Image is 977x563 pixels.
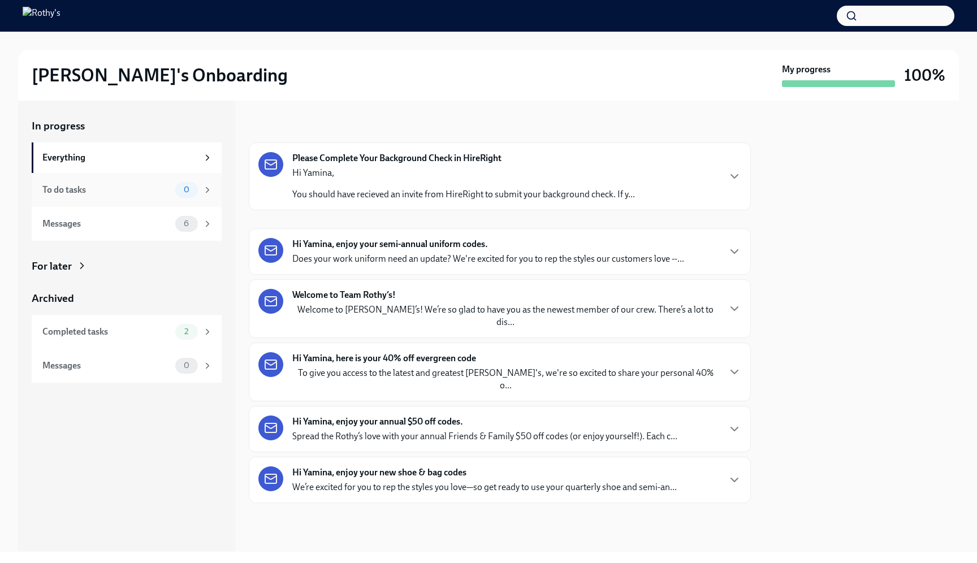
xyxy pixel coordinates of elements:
[32,315,222,349] a: Completed tasks2
[32,259,72,274] div: For later
[42,218,171,230] div: Messages
[292,367,719,392] p: To give you access to the latest and greatest [PERSON_NAME]'s, we're so excited to share your per...
[178,327,195,336] span: 2
[292,415,463,428] strong: Hi Yamina, enjoy your annual $50 off codes.
[32,207,222,241] a: Messages6
[42,184,171,196] div: To do tasks
[904,65,945,85] h3: 100%
[177,185,196,194] span: 0
[177,361,196,370] span: 0
[32,349,222,383] a: Messages0
[32,173,222,207] a: To do tasks0
[32,64,288,86] h2: [PERSON_NAME]'s Onboarding
[42,326,171,338] div: Completed tasks
[292,253,684,265] p: Does your work uniform need an update? We're excited for you to rep the styles our customers love...
[23,7,60,25] img: Rothy's
[292,188,635,201] p: You should have recieved an invite from HireRight to submit your background check. If y...
[32,291,222,306] a: Archived
[292,289,396,301] strong: Welcome to Team Rothy’s!
[292,481,677,493] p: We’re excited for you to rep the styles you love—so get ready to use your quarterly shoe and semi...
[782,63,831,76] strong: My progress
[292,167,635,179] p: Hi Yamina,
[42,151,198,164] div: Everything
[292,352,476,365] strong: Hi Yamina, here is your 40% off evergreen code
[32,142,222,173] a: Everything
[292,430,677,443] p: Spread the Rothy’s love with your annual Friends & Family $50 off codes (or enjoy yourself!). Eac...
[292,152,502,164] strong: Please Complete Your Background Check in HireRight
[292,238,488,250] strong: Hi Yamina, enjoy your semi-annual uniform codes.
[42,360,171,372] div: Messages
[249,119,302,133] div: In progress
[32,119,222,133] a: In progress
[292,304,719,328] p: Welcome to [PERSON_NAME]’s! We’re so glad to have you as the newest member of our crew. There’s a...
[32,259,222,274] a: For later
[292,466,466,479] strong: Hi Yamina, enjoy your new shoe & bag codes
[177,219,196,228] span: 6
